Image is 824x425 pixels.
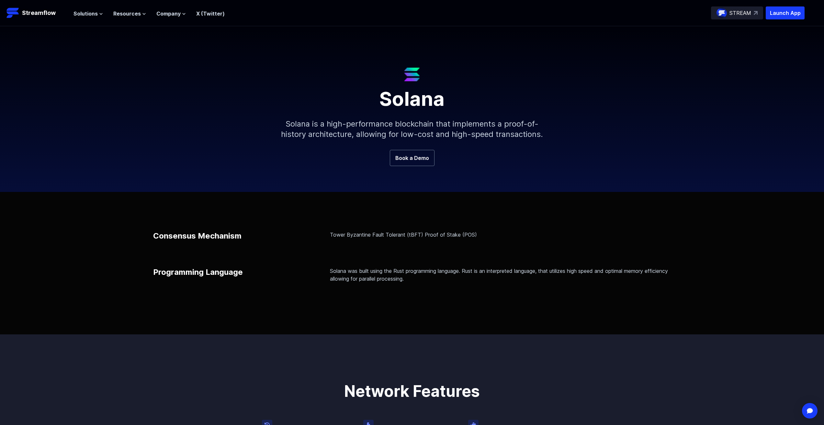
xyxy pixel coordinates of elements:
[153,231,242,241] p: Consensus Mechanism
[330,231,671,239] p: Tower Byzantine Fault Tolerant (tBFT) Proof of Stake (POS)
[73,10,98,17] span: Solutions
[754,11,758,15] img: top-right-arrow.svg
[6,6,19,19] img: Streamflow Logo
[404,68,420,81] img: Solana
[73,10,103,17] button: Solutions
[729,9,751,17] p: STREAM
[257,81,568,108] h1: Solana
[156,10,181,17] span: Company
[802,403,818,419] div: Open Intercom Messenger
[390,150,435,166] a: Book a Demo
[156,10,186,17] button: Company
[330,267,671,283] p: Solana was built using the Rust programming language. Rust is an interpreted language, that utili...
[711,6,763,19] a: STREAM
[153,267,243,277] p: Programming Language
[113,10,146,17] button: Resources
[196,10,225,17] a: X (Twitter)
[22,8,56,17] p: Streamflow
[113,10,141,17] span: Resources
[766,6,805,19] button: Launch App
[273,108,551,150] p: Solana is a high-performance blockchain that implements a proof-of-history architecture, allowing...
[267,384,557,399] p: Network Features
[717,8,727,18] img: streamflow-logo-circle.png
[6,6,67,19] a: Streamflow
